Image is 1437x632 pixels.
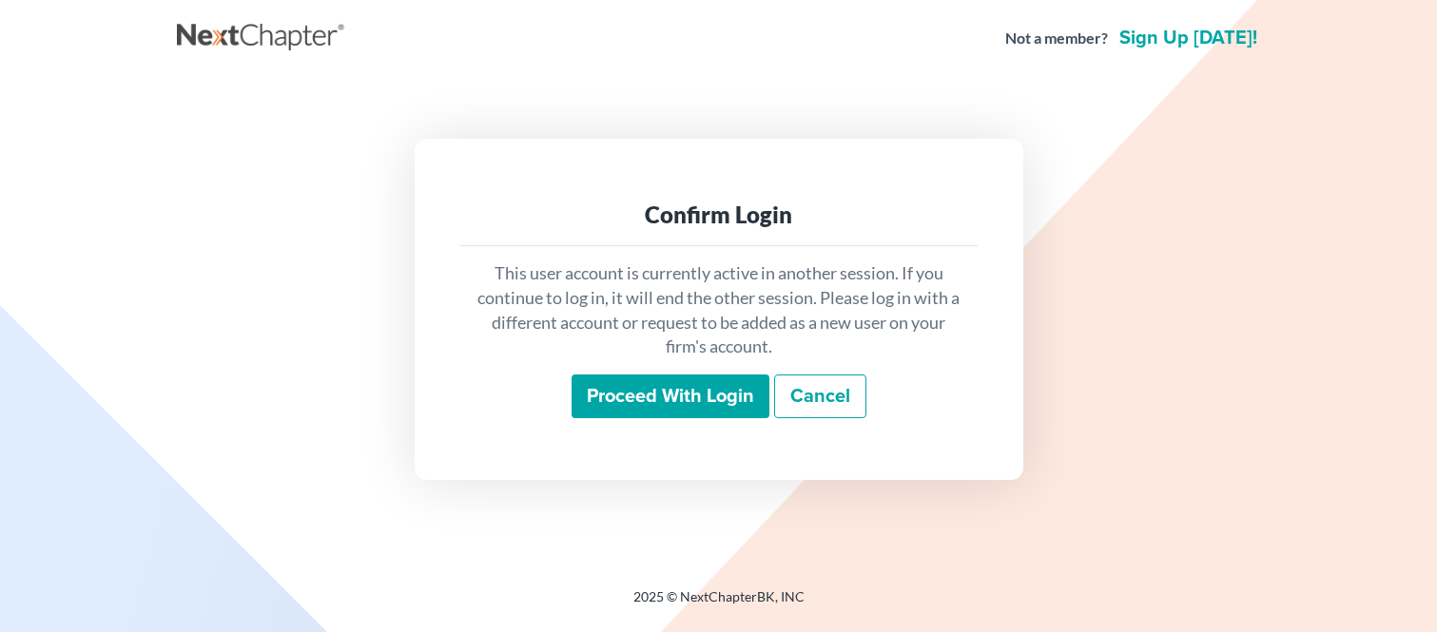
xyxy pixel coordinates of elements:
a: Sign up [DATE]! [1116,29,1261,48]
div: Confirm Login [476,200,962,230]
p: This user account is currently active in another session. If you continue to log in, it will end ... [476,261,962,359]
a: Cancel [774,374,866,418]
div: 2025 © NextChapterBK, INC [177,587,1261,622]
input: Proceed with login [572,374,769,418]
strong: Not a member? [1005,28,1108,49]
